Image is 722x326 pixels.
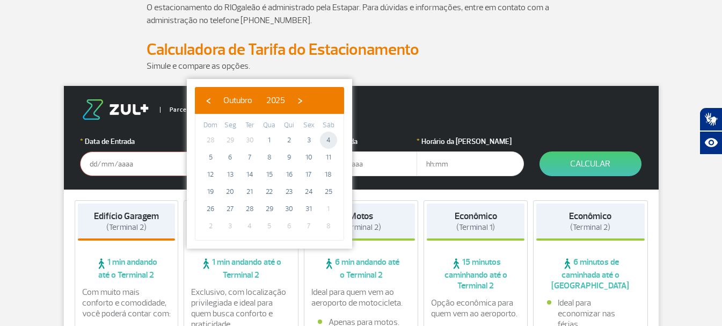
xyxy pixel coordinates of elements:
span: 3 [300,132,317,149]
label: Data da Saída [310,136,417,147]
span: 21 [241,183,258,200]
span: 30 [241,132,258,149]
th: weekday [260,120,280,132]
button: Abrir recursos assistivos. [699,131,722,155]
button: Calcular [539,151,641,176]
span: (Terminal 2) [106,222,147,233]
span: 1 [320,200,337,218]
span: 6 min andando até o Terminal 2 [307,257,415,280]
span: 15 minutos caminhando até o Terminal 2 [427,257,524,291]
span: 5 [261,218,278,235]
span: 19 [202,183,219,200]
span: 7 [300,218,317,235]
span: 27 [222,200,239,218]
span: 18 [320,166,337,183]
span: 17 [300,166,317,183]
button: 2025 [259,92,292,108]
span: 4 [241,218,258,235]
span: 13 [222,166,239,183]
span: 12 [202,166,219,183]
h2: Calculadora de Tarifa do Estacionamento [147,40,576,60]
span: 25 [320,183,337,200]
span: 4 [320,132,337,149]
img: logo-zul.png [80,99,151,120]
span: 1 [261,132,278,149]
bs-datepicker-container: calendar [187,79,352,249]
span: 28 [202,132,219,149]
span: 1 min andando até o Terminal 2 [187,257,295,280]
input: hh:mm [417,151,524,176]
span: 16 [281,166,298,183]
th: weekday [279,120,299,132]
span: (Terminal 2) [570,222,610,233]
span: 1 min andando até o Terminal 2 [78,257,176,280]
button: Abrir tradutor de língua de sinais. [699,107,722,131]
span: (Terminal 1) [456,222,495,233]
span: 26 [202,200,219,218]
span: Outubro [223,95,252,106]
span: 6 [222,149,239,166]
span: 9 [281,149,298,166]
span: 29 [222,132,239,149]
strong: Econômico [455,211,497,222]
span: 14 [241,166,258,183]
th: weekday [221,120,240,132]
bs-datepicker-navigation-view: ​ ​ ​ [200,93,308,104]
span: 2 [281,132,298,149]
p: Ideal para quem vem ao aeroporto de motocicleta. [311,287,411,308]
span: 8 [261,149,278,166]
strong: Motos [349,211,373,222]
button: ‹ [200,92,216,108]
span: 30 [281,200,298,218]
span: 10 [300,149,317,166]
span: 29 [261,200,278,218]
span: 22 [261,183,278,200]
th: weekday [201,120,221,132]
strong: Econômico [569,211,611,222]
span: 15 [261,166,278,183]
span: 24 [300,183,317,200]
span: 8 [320,218,337,235]
span: 5 [202,149,219,166]
div: Plugin de acessibilidade da Hand Talk. [699,107,722,155]
span: 23 [281,183,298,200]
span: (Terminal 2) [341,222,381,233]
button: › [292,92,308,108]
p: Com muito mais conforto e comodidade, você poderá contar com: [82,287,171,319]
th: weekday [240,120,260,132]
label: Data de Entrada [80,136,187,147]
button: Outubro [216,92,259,108]
span: 31 [300,200,317,218]
span: 20 [222,183,239,200]
input: dd/mm/aaaa [310,151,417,176]
strong: Edifício Garagem [94,211,159,222]
span: 11 [320,149,337,166]
span: 3 [222,218,239,235]
span: 28 [241,200,258,218]
p: Simule e compare as opções. [147,60,576,73]
span: 6 [281,218,298,235]
span: 6 minutos de caminhada até o [GEOGRAPHIC_DATA] [536,257,645,291]
span: Parceiro Oficial [160,107,215,113]
label: Horário da [PERSON_NAME] [417,136,524,147]
p: Opção econômica para quem vem ao aeroporto. [431,298,520,319]
span: 7 [241,149,258,166]
p: O estacionamento do RIOgaleão é administrado pela Estapar. Para dúvidas e informações, entre em c... [147,1,576,27]
th: weekday [299,120,319,132]
input: dd/mm/aaaa [80,151,187,176]
span: 2 [202,218,219,235]
span: 2025 [266,95,285,106]
th: weekday [318,120,338,132]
